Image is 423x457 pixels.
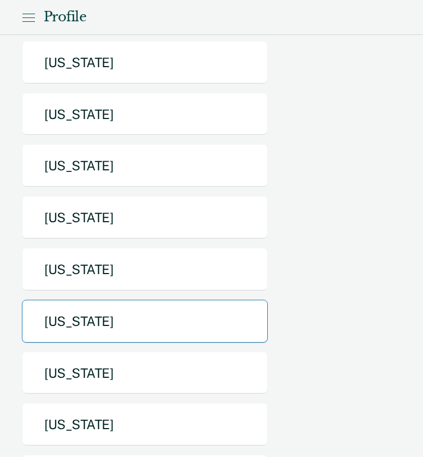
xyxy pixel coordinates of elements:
button: [US_STATE] [22,144,268,187]
button: [US_STATE] [22,93,268,136]
button: [US_STATE] [22,248,268,291]
button: [US_STATE] [22,41,268,84]
button: [US_STATE] [22,403,268,446]
button: [US_STATE] [22,300,268,343]
button: [US_STATE] [22,352,268,395]
div: Profile [44,9,86,25]
button: [US_STATE] [22,196,268,239]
